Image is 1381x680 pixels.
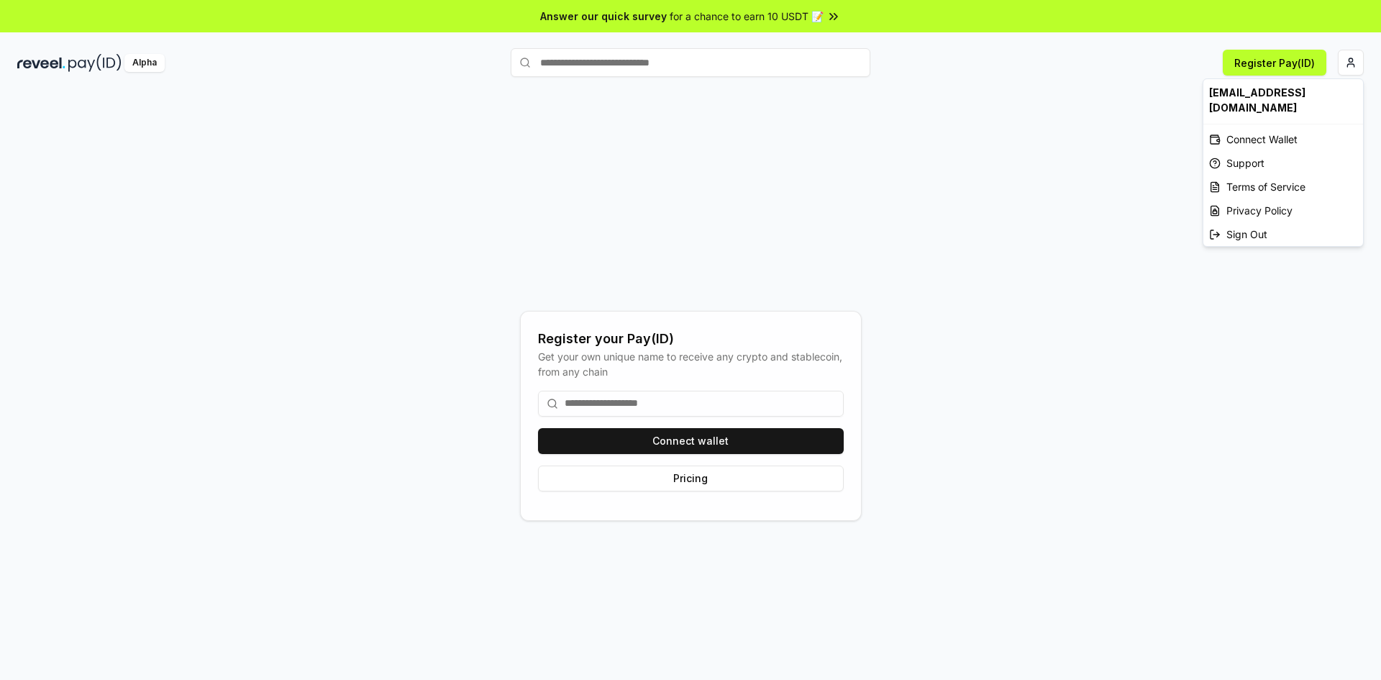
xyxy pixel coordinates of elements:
div: Sign Out [1203,222,1363,246]
a: Support [1203,151,1363,175]
a: Privacy Policy [1203,199,1363,222]
div: Connect Wallet [1203,127,1363,151]
div: [EMAIL_ADDRESS][DOMAIN_NAME] [1203,79,1363,121]
a: Terms of Service [1203,175,1363,199]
